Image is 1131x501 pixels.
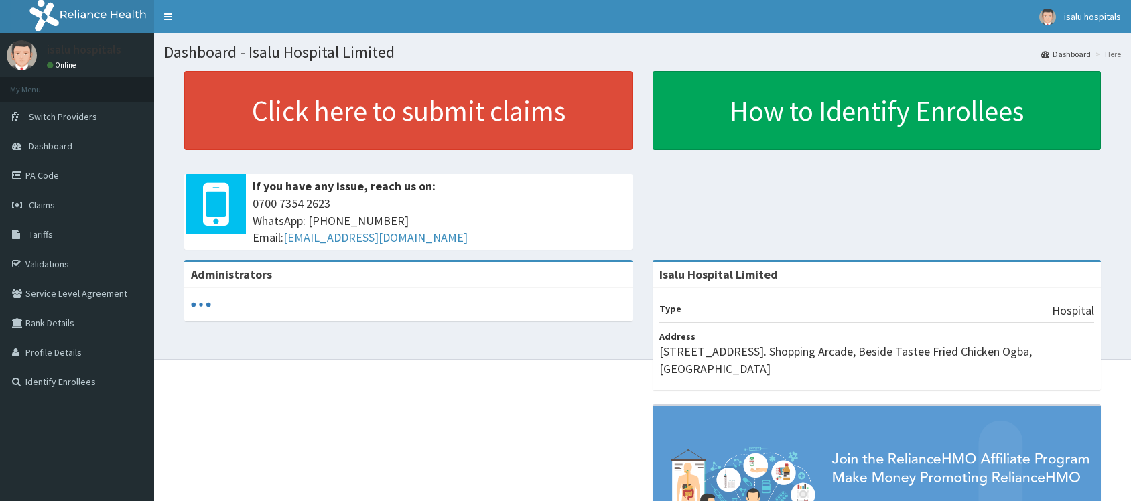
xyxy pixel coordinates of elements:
[253,195,626,246] span: 0700 7354 2623 WhatsApp: [PHONE_NUMBER] Email:
[1092,48,1121,60] li: Here
[659,343,1094,377] p: [STREET_ADDRESS]. Shopping Arcade, Beside Tastee Fried Chicken Ogba, [GEOGRAPHIC_DATA]
[653,71,1101,150] a: How to Identify Enrollees
[659,330,695,342] b: Address
[7,40,37,70] img: User Image
[47,60,79,70] a: Online
[191,267,272,282] b: Administrators
[184,71,633,150] a: Click here to submit claims
[29,111,97,123] span: Switch Providers
[29,140,72,152] span: Dashboard
[47,44,121,56] p: isalu hospitals
[1041,48,1091,60] a: Dashboard
[191,295,211,315] svg: audio-loading
[253,178,436,194] b: If you have any issue, reach us on:
[659,303,681,315] b: Type
[1064,11,1121,23] span: isalu hospitals
[29,228,53,240] span: Tariffs
[1052,302,1094,319] p: Hospital
[29,199,55,211] span: Claims
[1039,9,1056,25] img: User Image
[164,44,1121,61] h1: Dashboard - Isalu Hospital Limited
[283,230,468,245] a: [EMAIL_ADDRESS][DOMAIN_NAME]
[659,267,778,282] strong: Isalu Hospital Limited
